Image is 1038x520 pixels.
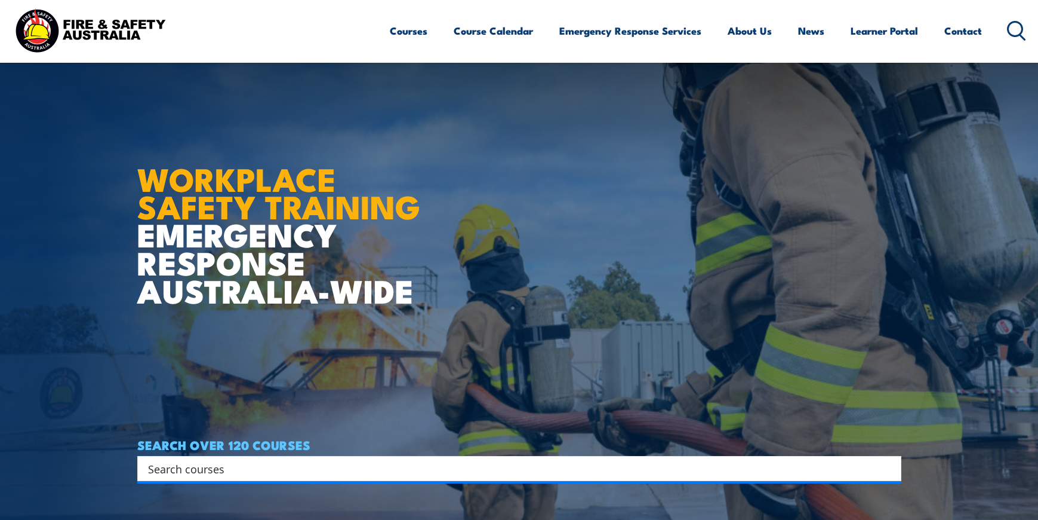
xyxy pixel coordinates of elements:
[798,15,824,47] a: News
[390,15,427,47] a: Courses
[880,460,897,477] button: Search magnifier button
[148,460,875,478] input: Search input
[559,15,701,47] a: Emergency Response Services
[150,460,877,477] form: Search form
[137,134,429,304] h1: EMERGENCY RESPONSE AUSTRALIA-WIDE
[851,15,918,47] a: Learner Portal
[728,15,772,47] a: About Us
[137,438,901,451] h4: SEARCH OVER 120 COURSES
[944,15,982,47] a: Contact
[454,15,533,47] a: Course Calendar
[137,153,420,231] strong: WORKPLACE SAFETY TRAINING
